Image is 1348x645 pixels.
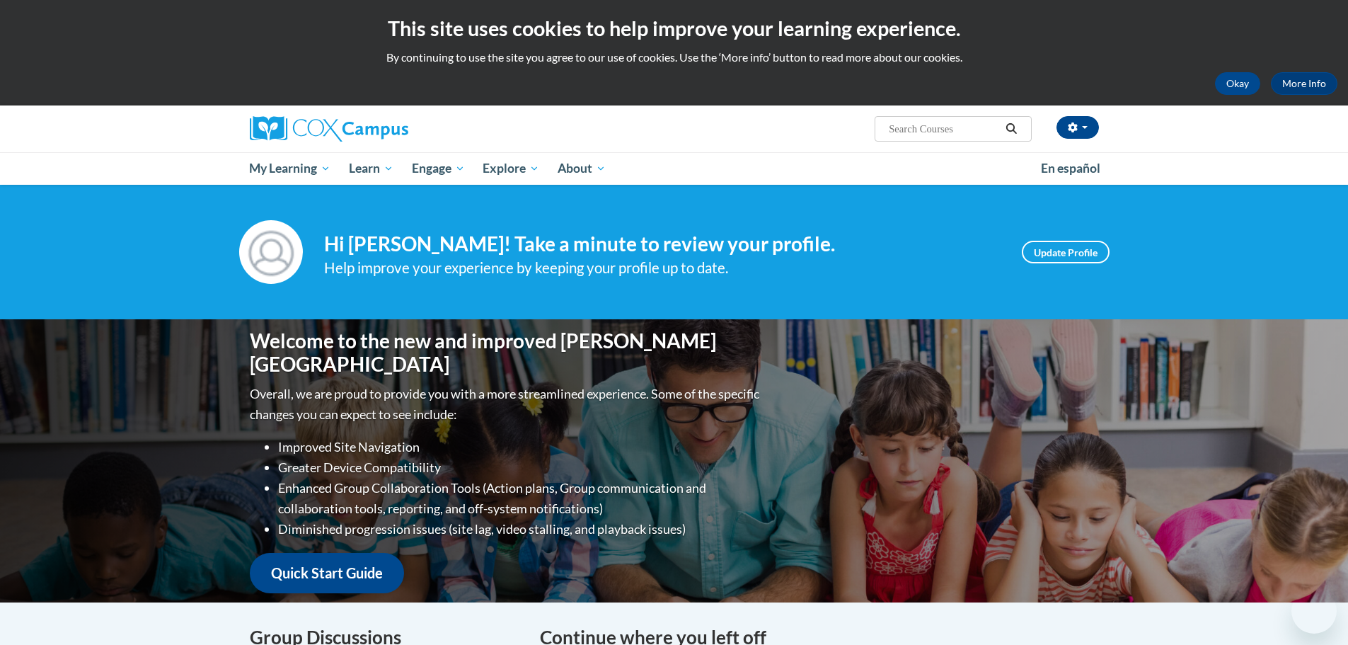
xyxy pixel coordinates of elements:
[239,220,303,284] img: Profile Image
[1271,72,1337,95] a: More Info
[1041,161,1100,176] span: En español
[548,152,615,185] a: About
[229,152,1120,185] div: Main menu
[1001,120,1022,137] button: Search
[249,160,330,177] span: My Learning
[1215,72,1260,95] button: Okay
[412,160,465,177] span: Engage
[324,232,1001,256] h4: Hi [PERSON_NAME]! Take a minute to review your profile.
[241,152,340,185] a: My Learning
[250,553,404,593] a: Quick Start Guide
[1056,116,1099,139] button: Account Settings
[558,160,606,177] span: About
[340,152,403,185] a: Learn
[278,437,763,457] li: Improved Site Navigation
[887,120,1001,137] input: Search Courses
[403,152,474,185] a: Engage
[11,14,1337,42] h2: This site uses cookies to help improve your learning experience.
[483,160,539,177] span: Explore
[278,478,763,519] li: Enhanced Group Collaboration Tools (Action plans, Group communication and collaboration tools, re...
[1022,241,1110,263] a: Update Profile
[278,457,763,478] li: Greater Device Compatibility
[278,519,763,540] li: Diminished progression issues (site lag, video stalling, and playback issues)
[250,329,763,377] h1: Welcome to the new and improved [PERSON_NAME][GEOGRAPHIC_DATA]
[11,50,1337,65] p: By continuing to use the site you agree to our use of cookies. Use the ‘More info’ button to read...
[250,384,763,425] p: Overall, we are proud to provide you with a more streamlined experience. Some of the specific cha...
[324,256,1001,280] div: Help improve your experience by keeping your profile up to date.
[1291,588,1337,634] iframe: Button to launch messaging window
[250,116,408,142] img: Cox Campus
[250,116,519,142] a: Cox Campus
[349,160,393,177] span: Learn
[473,152,548,185] a: Explore
[1032,154,1110,183] a: En español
